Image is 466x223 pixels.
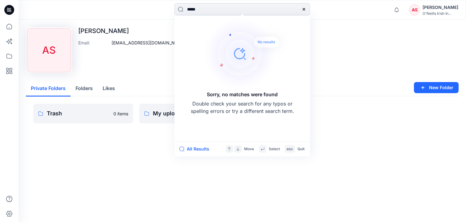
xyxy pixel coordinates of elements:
div: [PERSON_NAME] [423,4,458,11]
button: Likes [98,81,120,97]
button: Private Folders [26,81,71,97]
p: Double check your search for any typos or spelling errors or try a different search term. [190,100,295,115]
button: All Results [179,145,213,153]
p: Email : [78,39,109,46]
a: Trash0 items [33,104,133,123]
div: AS [27,28,71,72]
p: Quit [297,146,305,152]
a: My uploads0 items [139,104,239,123]
p: Trash [47,109,110,118]
h5: Sorry, no matches were found [207,91,278,98]
div: O'Neills Irish In... [423,11,458,16]
button: New Folder [414,82,459,93]
p: [EMAIL_ADDRESS][DOMAIN_NAME] [112,39,186,46]
p: esc [287,146,293,152]
button: Folders [71,81,98,97]
p: My uploads [153,109,216,118]
p: Select [269,146,280,152]
p: Move [244,146,254,152]
div: AS [409,4,420,15]
p: 0 items [113,110,128,117]
img: Sorry, no matches were found [204,17,290,91]
p: [PERSON_NAME] [78,27,186,35]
